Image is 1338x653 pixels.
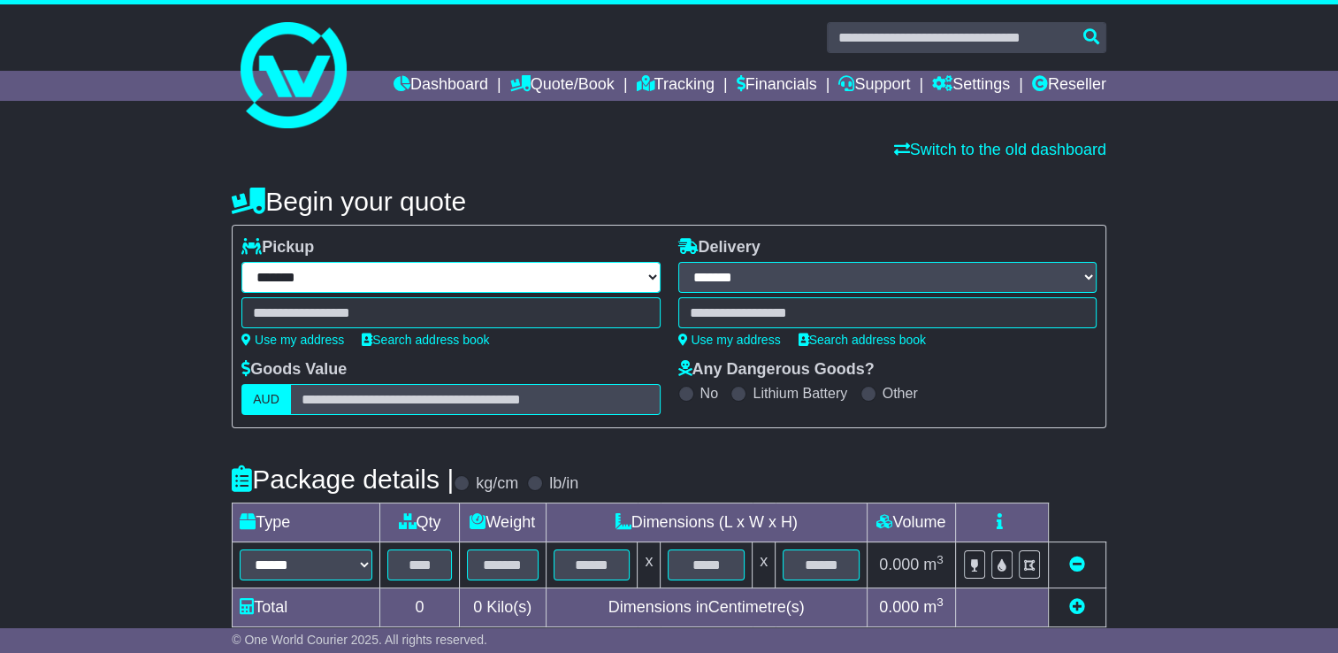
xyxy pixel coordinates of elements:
[879,556,919,573] span: 0.000
[232,187,1106,216] h4: Begin your quote
[380,588,460,627] td: 0
[799,333,926,347] a: Search address book
[241,384,291,415] label: AUD
[241,360,347,380] label: Goods Value
[636,71,714,101] a: Tracking
[233,588,380,627] td: Total
[241,238,314,257] label: Pickup
[232,633,487,647] span: © One World Courier 2025. All rights reserved.
[937,553,944,566] sup: 3
[241,333,344,347] a: Use my address
[753,542,776,588] td: x
[838,71,910,101] a: Support
[678,333,781,347] a: Use my address
[510,71,615,101] a: Quote/Book
[459,588,546,627] td: Kilo(s)
[894,141,1106,158] a: Switch to the old dashboard
[923,556,944,573] span: m
[753,385,847,402] label: Lithium Battery
[476,474,518,494] label: kg/cm
[380,503,460,542] td: Qty
[638,542,661,588] td: x
[737,71,817,101] a: Financials
[867,503,955,542] td: Volume
[546,588,867,627] td: Dimensions in Centimetre(s)
[937,595,944,609] sup: 3
[700,385,718,402] label: No
[879,598,919,616] span: 0.000
[883,385,918,402] label: Other
[932,71,1010,101] a: Settings
[1032,71,1106,101] a: Reseller
[1069,598,1085,616] a: Add new item
[362,333,489,347] a: Search address book
[546,503,867,542] td: Dimensions (L x W x H)
[394,71,488,101] a: Dashboard
[473,598,482,616] span: 0
[549,474,578,494] label: lb/in
[459,503,546,542] td: Weight
[678,238,761,257] label: Delivery
[233,503,380,542] td: Type
[678,360,875,380] label: Any Dangerous Goods?
[1069,556,1085,573] a: Remove this item
[923,598,944,616] span: m
[232,465,454,494] h4: Package details |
